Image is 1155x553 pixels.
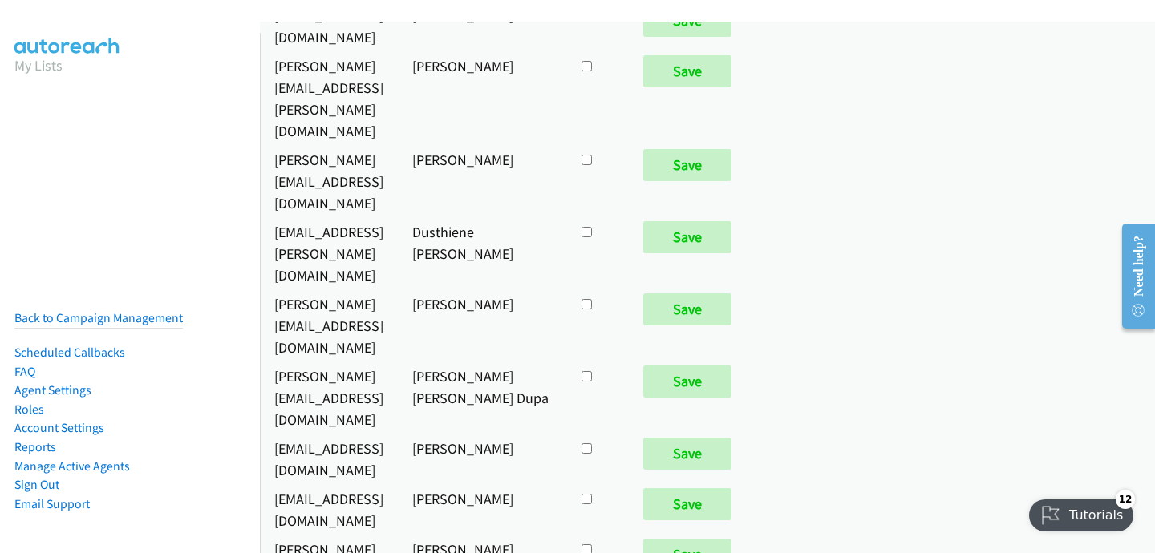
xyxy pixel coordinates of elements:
iframe: Resource Center [1109,212,1155,340]
input: Save [643,149,731,181]
input: Save [643,293,731,325]
a: My Lists [14,56,63,75]
input: Save [643,488,731,520]
td: [EMAIL_ADDRESS][DOMAIN_NAME] [260,434,398,484]
td: [PERSON_NAME] [398,145,564,217]
td: [PERSON_NAME] [398,1,564,51]
td: [PERSON_NAME] [398,289,564,361]
td: [PERSON_NAME] [398,51,564,145]
td: [PERSON_NAME][EMAIL_ADDRESS][DOMAIN_NAME] [260,145,398,217]
input: Save [643,438,731,470]
td: [PERSON_NAME][EMAIL_ADDRESS][DOMAIN_NAME] [260,289,398,361]
td: [PERSON_NAME] [398,434,564,484]
td: [PERSON_NAME][EMAIL_ADDRESS][PERSON_NAME][DOMAIN_NAME] [260,51,398,145]
td: [EMAIL_ADDRESS][PERSON_NAME][DOMAIN_NAME] [260,217,398,289]
a: Agent Settings [14,382,91,398]
a: Reports [14,439,56,454]
td: Dusthiene [PERSON_NAME] [398,217,564,289]
input: Save [643,365,731,398]
a: Roles [14,402,44,417]
a: Scheduled Callbacks [14,345,125,360]
a: Back to Campaign Management [14,310,183,325]
a: Sign Out [14,477,59,492]
td: [EMAIL_ADDRESS][DOMAIN_NAME] [260,1,398,51]
td: [PERSON_NAME] [398,484,564,535]
td: [PERSON_NAME] [PERSON_NAME] Dupa [398,361,564,434]
a: Account Settings [14,420,104,435]
a: FAQ [14,364,35,379]
a: Email Support [14,496,90,511]
td: [EMAIL_ADDRESS][DOMAIN_NAME] [260,484,398,535]
input: Save [643,55,731,87]
iframe: Checklist [1019,483,1143,541]
td: [PERSON_NAME][EMAIL_ADDRESS][DOMAIN_NAME] [260,361,398,434]
input: Save [643,221,731,253]
a: Manage Active Agents [14,458,130,474]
